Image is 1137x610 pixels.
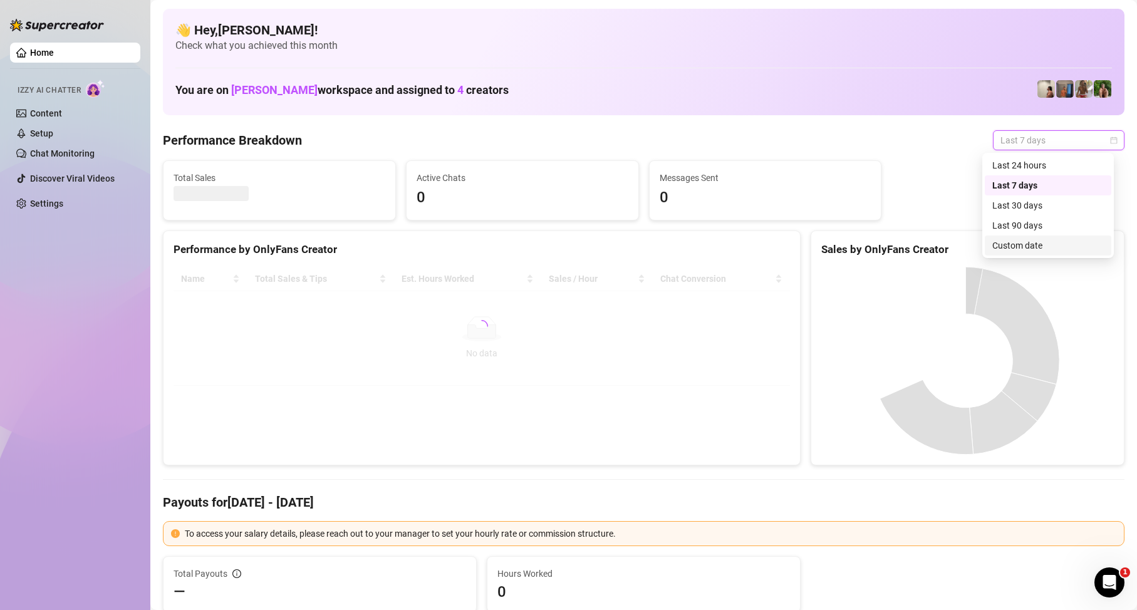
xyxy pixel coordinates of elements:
[163,494,1124,511] h4: Payouts for [DATE] - [DATE]
[660,171,871,185] span: Messages Sent
[30,199,63,209] a: Settings
[18,85,81,96] span: Izzy AI Chatter
[992,219,1104,232] div: Last 90 days
[1000,131,1117,150] span: Last 7 days
[174,567,227,581] span: Total Payouts
[1120,567,1130,577] span: 1
[1056,80,1074,98] img: Wayne
[985,195,1111,215] div: Last 30 days
[1037,80,1055,98] img: Ralphy
[821,241,1114,258] div: Sales by OnlyFans Creator
[660,186,871,210] span: 0
[175,21,1112,39] h4: 👋 Hey, [PERSON_NAME] !
[30,128,53,138] a: Setup
[174,171,385,185] span: Total Sales
[10,19,104,31] img: logo-BBDzfeDw.svg
[174,582,185,602] span: —
[30,173,115,184] a: Discover Viral Videos
[1094,567,1124,597] iframe: Intercom live chat
[417,186,628,210] span: 0
[1110,137,1118,144] span: calendar
[497,582,790,602] span: 0
[985,215,1111,235] div: Last 90 days
[175,83,509,97] h1: You are on workspace and assigned to creators
[232,569,241,578] span: info-circle
[185,527,1116,540] div: To access your salary details, please reach out to your manager to set your hourly rate or commis...
[457,83,464,96] span: 4
[1075,80,1093,98] img: Nathaniel
[30,48,54,58] a: Home
[175,39,1112,53] span: Check what you achieved this month
[992,178,1104,192] div: Last 7 days
[30,108,62,118] a: Content
[992,158,1104,172] div: Last 24 hours
[473,318,491,335] span: loading
[417,171,628,185] span: Active Chats
[497,567,790,581] span: Hours Worked
[174,241,790,258] div: Performance by OnlyFans Creator
[86,80,105,98] img: AI Chatter
[992,239,1104,252] div: Custom date
[163,132,302,149] h4: Performance Breakdown
[231,83,318,96] span: [PERSON_NAME]
[30,148,95,158] a: Chat Monitoring
[1094,80,1111,98] img: Nathaniel
[992,199,1104,212] div: Last 30 days
[985,175,1111,195] div: Last 7 days
[985,155,1111,175] div: Last 24 hours
[985,235,1111,256] div: Custom date
[171,529,180,538] span: exclamation-circle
